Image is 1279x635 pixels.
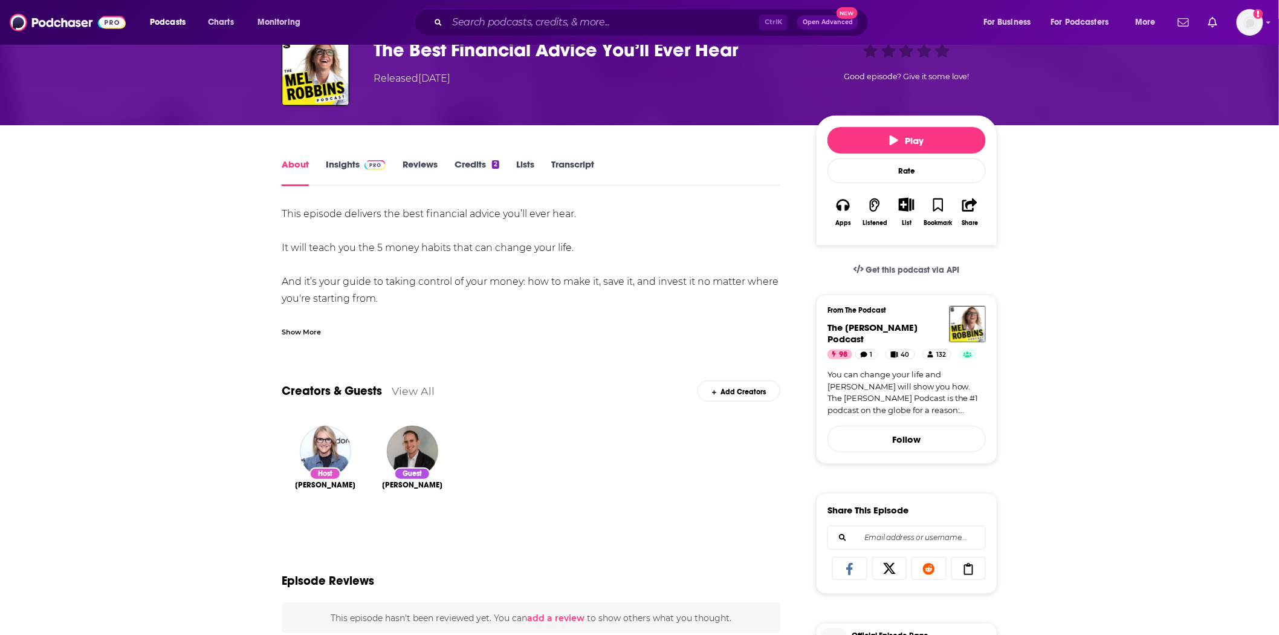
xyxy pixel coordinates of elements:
[282,158,309,186] a: About
[835,220,851,227] div: Apps
[803,19,853,25] span: Open Advanced
[901,349,910,361] span: 40
[364,160,386,170] img: Podchaser Pro
[282,383,382,399] a: Creators & Guests
[954,190,986,234] button: Share
[837,7,858,19] span: New
[1254,9,1263,19] svg: Add a profile image
[922,190,954,234] button: Bookmark
[950,306,986,342] img: The Mel Robbins Podcast
[827,322,918,345] a: The Mel Robbins Podcast
[295,480,355,490] span: [PERSON_NAME]
[282,573,374,588] h3: Episode Reviews
[827,350,852,359] a: 98
[983,14,1031,31] span: For Business
[1051,14,1109,31] span: For Podcasters
[141,13,201,32] button: open menu
[855,350,878,359] a: 1
[951,557,986,580] a: Copy Link
[1127,13,1171,32] button: open menu
[447,13,759,32] input: Search podcasts, credits, & more...
[936,349,946,361] span: 132
[886,350,915,359] a: 40
[759,15,788,30] span: Ctrl K
[1203,12,1222,33] a: Show notifications dropdown
[200,13,241,32] a: Charts
[922,350,951,359] a: 132
[282,38,349,106] img: The Best Financial Advice You’ll Ever Hear
[844,72,970,81] span: Good episode? Give it some love!
[827,190,859,234] button: Apps
[866,265,960,275] span: Get this podcast via API
[309,467,341,480] div: Host
[10,11,126,34] img: Podchaser - Follow, Share and Rate Podcasts
[827,426,986,452] button: Follow
[827,369,986,416] a: You can change your life and [PERSON_NAME] will show you how. The [PERSON_NAME] Podcast is the #1...
[374,71,450,86] div: Released [DATE]
[426,8,880,36] div: Search podcasts, credits, & more...
[382,480,442,490] span: [PERSON_NAME]
[975,13,1046,32] button: open menu
[827,504,908,516] h3: Share This Episode
[827,526,986,550] div: Search followers
[392,385,435,397] a: View All
[295,480,355,490] a: Mel Robbins
[1043,13,1127,32] button: open menu
[551,158,594,186] a: Transcript
[872,557,907,580] a: Share on X/Twitter
[387,426,438,477] img: Morgan Housel
[516,158,534,186] a: Lists
[1237,9,1263,36] span: Logged in as hmill
[208,14,234,31] span: Charts
[890,135,924,146] span: Play
[844,255,970,285] a: Get this podcast via API
[1237,9,1263,36] img: User Profile
[894,198,919,211] button: Show More Button
[455,158,499,186] a: Credits2
[698,380,780,402] div: Add Creators
[911,557,947,580] a: Share on Reddit
[827,322,918,345] span: The [PERSON_NAME] Podcast
[1237,9,1263,36] button: Show profile menu
[492,160,499,169] div: 2
[249,13,316,32] button: open menu
[838,526,976,549] input: Email address or username...
[527,611,584,625] button: add a review
[827,127,986,154] button: Play
[394,467,430,480] div: Guest
[839,349,847,361] span: 98
[382,480,442,490] a: Morgan Housel
[326,158,386,186] a: InsightsPodchaser Pro
[863,220,887,227] div: Listened
[797,15,858,30] button: Open AdvancedNew
[827,158,986,183] div: Rate
[403,158,438,186] a: Reviews
[870,349,873,361] span: 1
[832,557,867,580] a: Share on Facebook
[962,220,978,227] div: Share
[257,14,300,31] span: Monitoring
[300,426,351,477] img: Mel Robbins
[902,219,911,227] div: List
[150,14,186,31] span: Podcasts
[827,306,976,314] h3: From The Podcast
[924,220,953,227] div: Bookmark
[859,190,890,234] button: Listened
[331,613,731,624] span: This episode hasn't been reviewed yet. You can to show others what you thought.
[891,190,922,234] div: Show More ButtonList
[1173,12,1194,33] a: Show notifications dropdown
[1135,14,1156,31] span: More
[374,38,797,62] h1: The Best Financial Advice You’ll Ever Hear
